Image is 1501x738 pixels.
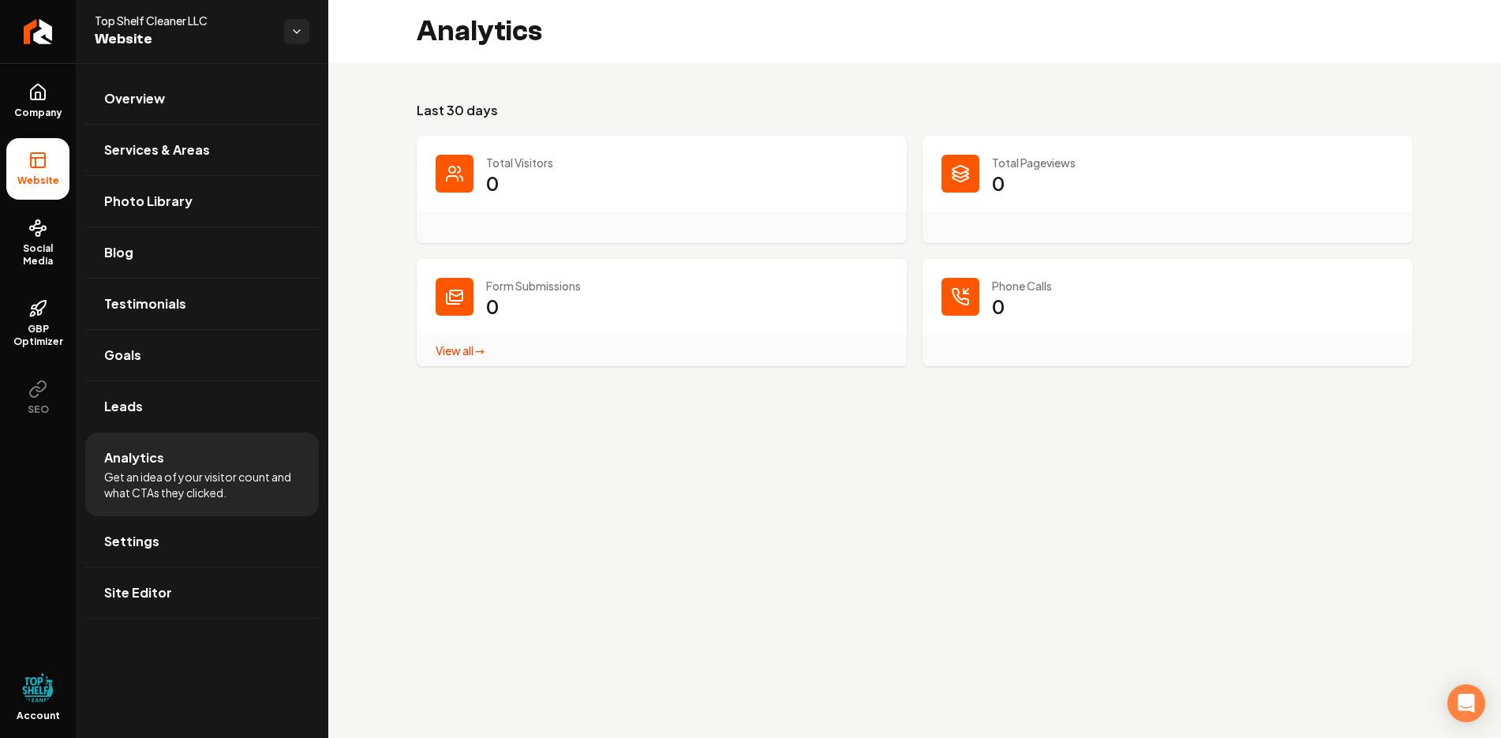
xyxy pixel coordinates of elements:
[21,403,55,416] span: SEO
[992,294,1005,319] p: 0
[17,710,60,722] span: Account
[6,323,69,348] span: GBP Optimizer
[104,294,186,313] span: Testimonials
[992,278,1394,294] p: Phone Calls
[417,101,1413,120] h3: Last 30 days
[85,516,319,567] a: Settings
[992,170,1005,196] p: 0
[486,294,499,319] p: 0
[104,532,159,551] span: Settings
[104,397,143,416] span: Leads
[104,583,172,602] span: Site Editor
[104,243,133,262] span: Blog
[417,16,542,47] h2: Analytics
[11,174,66,187] span: Website
[6,242,69,268] span: Social Media
[992,155,1394,170] p: Total Pageviews
[6,287,69,361] a: GBP Optimizer
[85,125,319,175] a: Services & Areas
[85,568,319,618] a: Site Editor
[104,140,210,159] span: Services & Areas
[6,70,69,132] a: Company
[104,448,164,467] span: Analytics
[1447,684,1485,722] div: Open Intercom Messenger
[104,469,300,500] span: Get an idea of your visitor count and what CTAs they clicked.
[6,206,69,280] a: Social Media
[104,346,141,365] span: Goals
[22,672,54,703] img: Ethan Hormann
[24,19,53,44] img: Rebolt Logo
[436,343,485,358] a: View all →
[486,170,499,196] p: 0
[85,176,319,227] a: Photo Library
[95,28,271,51] span: Website
[85,279,319,329] a: Testimonials
[85,227,319,278] a: Blog
[486,155,888,170] p: Total Visitors
[22,672,54,703] button: Open user button
[85,73,319,124] a: Overview
[6,367,69,429] button: SEO
[486,278,888,294] p: Form Submissions
[95,13,271,28] span: Top Shelf Cleaner LLC
[85,381,319,432] a: Leads
[104,192,193,211] span: Photo Library
[85,330,319,380] a: Goals
[104,89,165,108] span: Overview
[8,107,69,119] span: Company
